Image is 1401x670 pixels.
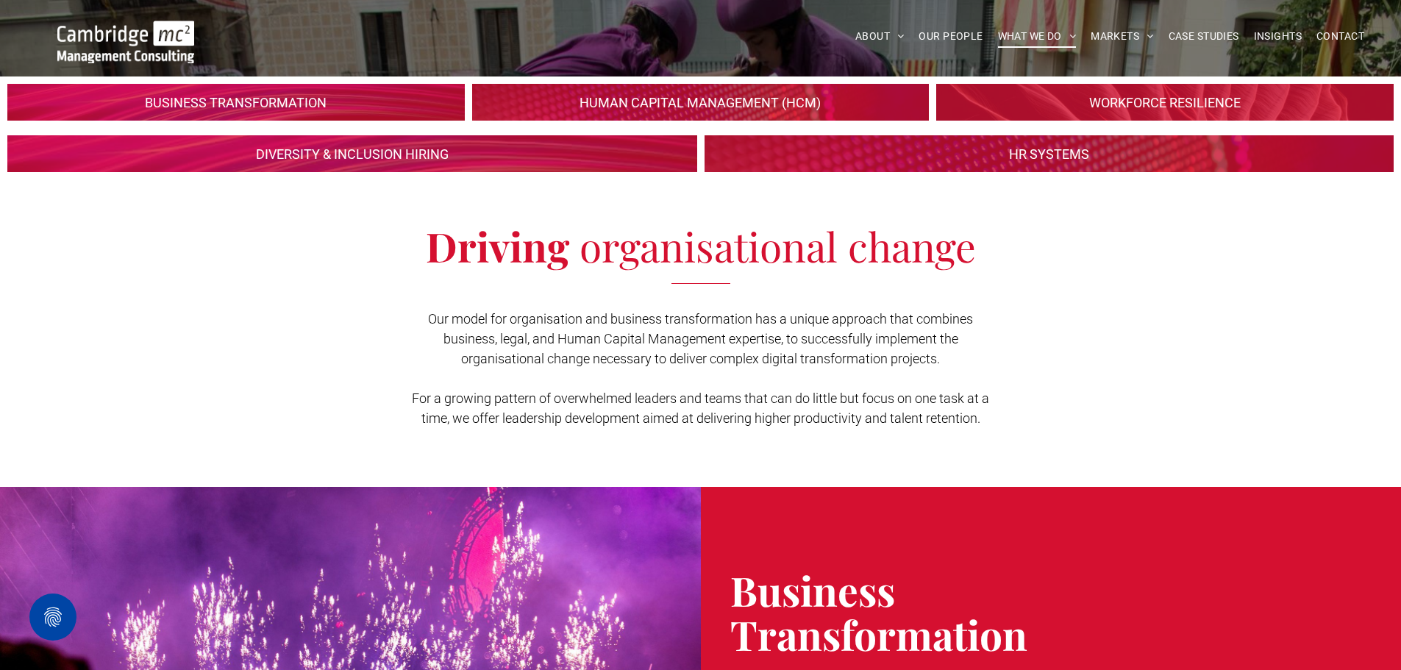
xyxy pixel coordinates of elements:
[1247,25,1309,48] a: INSIGHTS
[1083,25,1161,48] a: MARKETS
[580,218,976,273] span: organisational change
[911,25,990,48] a: OUR PEOPLE
[57,21,194,63] img: Go to Homepage
[848,25,912,48] a: ABOUT
[472,84,930,121] a: Your Greatest Asset is Often the Most Neglected | Organisation and People
[412,311,989,426] span: Our model for organisation and business transformation has a unique approach that combines busine...
[1309,25,1372,48] a: CONTACT
[991,25,1084,48] a: WHAT WE DO
[705,135,1394,172] a: Your Greatest Asset is Often the Most Neglected | Organisation and People
[936,84,1394,121] a: Your Greatest Asset is Often the Most Neglected | Organisation and People
[57,23,194,38] a: Your Business Transformed | Cambridge Management Consulting
[426,218,569,273] span: Driving
[1161,25,1247,48] a: CASE STUDIES
[7,84,465,121] a: Your Greatest Asset is Often the Most Neglected | Organisation and People
[730,607,1027,661] span: Transformation
[730,563,895,617] span: Business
